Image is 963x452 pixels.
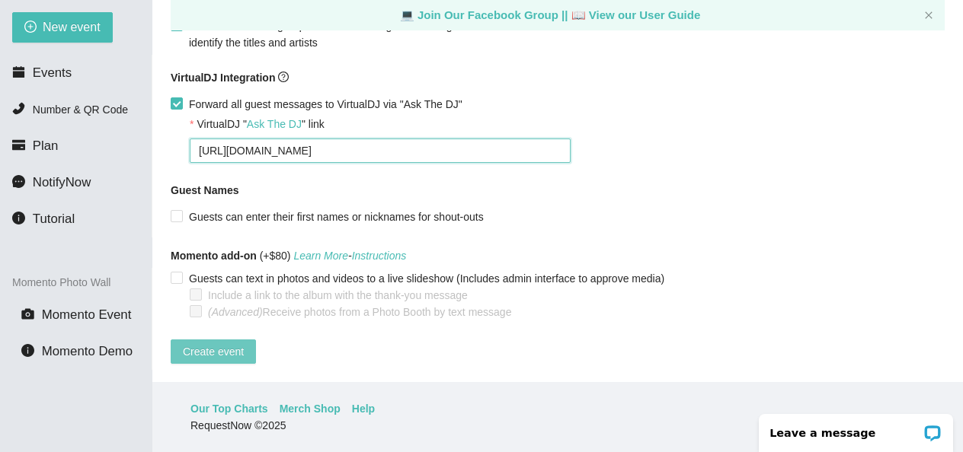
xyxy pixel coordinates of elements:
iframe: LiveChat chat widget [749,404,963,452]
span: Momento Event [42,307,132,322]
span: laptop [571,8,586,21]
span: calendar [12,65,25,78]
span: (+$80) [171,247,406,264]
i: (Advanced) [208,306,263,318]
b: Momento add-on [171,250,257,262]
span: camera [21,307,34,320]
a: Ask The DJ [247,118,302,130]
i: - [293,250,406,262]
div: VirtualDJ " " link [197,116,324,132]
button: plus-circleNew event [12,12,113,43]
a: laptop Join Our Facebook Group || [400,8,571,21]
a: laptop View our User Guide [571,8,701,21]
span: info-circle [12,212,25,224]
span: message [12,175,25,188]
b: VirtualDJ Integration [171,72,275,84]
span: Guests can text in photos and videos to a live slideshow (Includes admin interface to approve media) [183,270,670,287]
span: Plan [33,138,59,153]
span: Tutorial [33,212,75,226]
span: Guests can enter their first names or nicknames for shout-outs [183,208,490,225]
span: Receive photos from a Photo Booth by text message [202,304,517,320]
span: info-circle [21,344,34,357]
span: Forward all guest messages to VirtualDJ via "Ask The DJ" [183,96,469,113]
span: Create event [183,343,244,360]
span: close [924,11,933,20]
button: close [924,11,933,21]
a: Instructions [352,250,407,262]
div: RequestNow © 2025 [190,417,921,434]
span: Momento Demo [42,344,133,358]
textarea: [URL][DOMAIN_NAME] [190,138,571,163]
span: Use automatic song request detection on guest messages to identify the titles and artists [183,18,493,51]
span: Events [33,65,72,80]
a: Our Top Charts [190,400,268,417]
span: question-circle [278,72,289,82]
span: plus-circle [24,21,37,35]
span: Number & QR Code [33,103,128,116]
span: Include a link to the album with the thank-you message [202,287,474,304]
span: credit-card [12,138,25,151]
a: Learn More [293,250,348,262]
button: Create event [171,339,256,364]
a: Help [352,400,375,417]
a: Merch Shop [280,400,341,417]
span: NotifyNow [33,175,91,189]
span: New event [43,18,101,37]
b: Guest Names [171,184,238,196]
span: phone [12,102,25,115]
span: laptop [400,8,414,21]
